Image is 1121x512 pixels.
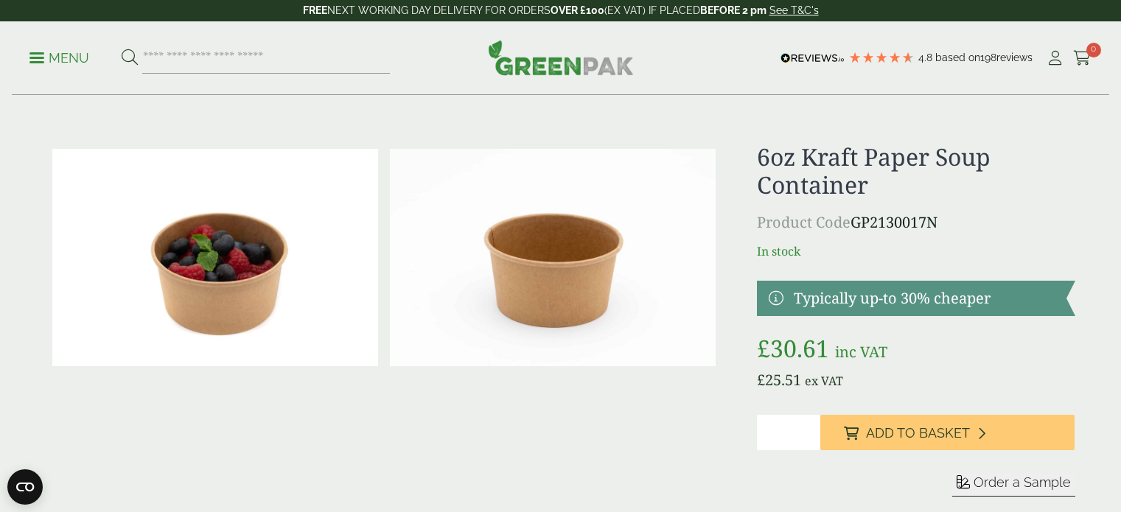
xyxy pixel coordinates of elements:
[820,415,1075,450] button: Add to Basket
[866,425,970,441] span: Add to Basket
[980,52,996,63] span: 198
[551,4,604,16] strong: OVER £100
[835,342,887,362] span: inc VAT
[757,242,1075,260] p: In stock
[1073,47,1092,69] a: 0
[757,143,1075,200] h1: 6oz Kraft Paper Soup Container
[29,49,89,67] p: Menu
[1046,51,1064,66] i: My Account
[52,149,378,366] img: Kraft 6oz With Berries
[303,4,327,16] strong: FREE
[390,149,716,366] img: Kraft 6oz
[805,373,843,389] span: ex VAT
[757,370,801,390] bdi: 25.51
[952,474,1075,497] button: Order a Sample
[757,370,765,390] span: £
[848,51,915,64] div: 4.79 Stars
[769,4,819,16] a: See T&C's
[757,332,770,364] span: £
[1073,51,1092,66] i: Cart
[29,49,89,64] a: Menu
[918,52,935,63] span: 4.8
[488,40,634,75] img: GreenPak Supplies
[996,52,1033,63] span: reviews
[757,212,851,232] span: Product Code
[780,53,845,63] img: REVIEWS.io
[7,469,43,505] button: Open CMP widget
[700,4,766,16] strong: BEFORE 2 pm
[1086,43,1101,57] span: 0
[974,474,1071,490] span: Order a Sample
[757,211,1075,234] p: GP2130017N
[757,332,829,364] bdi: 30.61
[935,52,980,63] span: Based on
